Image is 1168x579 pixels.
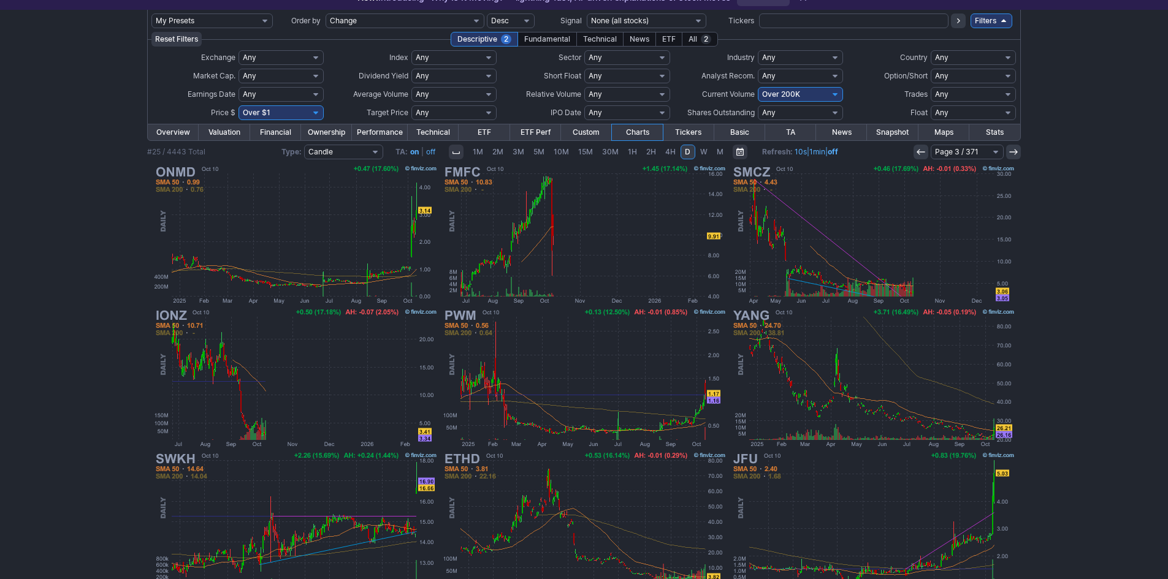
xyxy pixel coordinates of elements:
span: Average Volume [353,89,408,99]
span: Float [910,108,928,117]
a: Performance [352,124,408,140]
img: SMCZ - Defiance Daily Target 2X Short SMCI ETF - Stock Price Chart [730,163,1017,306]
span: 4H [665,147,676,156]
span: Index [389,53,408,62]
a: Valuation [199,124,250,140]
span: Analyst Recom. [701,71,755,80]
span: IPO Date [551,108,581,117]
span: Exchange [201,53,235,62]
a: M [712,145,728,159]
div: All [682,32,718,47]
span: 2 [701,34,711,44]
a: ETF Perf [510,124,561,140]
a: 4H [661,145,680,159]
span: 10M [554,147,569,156]
a: off [426,147,435,156]
a: ETF [459,124,510,140]
img: ONMD - OneMedNet Corp - Stock Price Chart [152,163,439,306]
span: 1H [628,147,637,156]
img: PWM - Prestige Wealth Inc - Stock Price Chart [441,306,728,450]
img: FMFC - Kandal M Venture Ltd - Stock Price Chart [441,163,728,306]
a: Overview [148,124,199,140]
b: Type: [281,147,302,156]
span: Tickers [728,16,754,25]
button: Interval [449,145,464,159]
a: 3M [508,145,529,159]
img: IONZ - Defiance Daily Target 2x Short IONQ ETF - Stock Price Chart [152,306,439,450]
span: Earnings Date [188,89,235,99]
span: Price $ [211,108,235,117]
span: 2M [492,147,503,156]
a: 1H [624,145,641,159]
button: Range [733,145,747,159]
span: 3M [513,147,524,156]
a: 30M [598,145,623,159]
div: News [623,32,656,47]
a: Stats [969,124,1020,140]
span: 1M [473,147,483,156]
span: 30M [602,147,619,156]
a: 2M [488,145,508,159]
span: Order by [291,16,321,25]
a: on [410,147,419,156]
span: Current Volume [702,89,755,99]
b: TA: [395,147,408,156]
div: Descriptive [451,32,518,47]
span: | [421,147,424,156]
div: ETF [655,32,682,47]
a: Custom [561,124,612,140]
button: Reset Filters [151,32,202,47]
span: Signal [560,16,582,25]
span: 5M [533,147,544,156]
a: Financial [250,124,301,140]
span: W [700,147,708,156]
a: Filters [971,13,1012,28]
span: M [717,147,723,156]
a: 15M [574,145,597,159]
a: Snapshot [867,124,918,140]
span: Target Price [367,108,408,117]
div: Fundamental [517,32,577,47]
span: Market Cap. [193,71,235,80]
span: Industry [727,53,755,62]
a: News [816,124,867,140]
img: YANG - Direxion Daily FTSE China Bear -3X Shares - Stock Price Chart [730,306,1017,450]
a: TA [765,124,816,140]
a: D [681,145,695,159]
span: Option/Short [884,71,928,80]
div: Technical [576,32,624,47]
a: 2H [642,145,660,159]
span: Shares Outstanding [687,108,755,117]
span: D [685,147,690,156]
span: Trades [904,89,928,99]
span: | | [762,146,838,158]
a: Basic [714,124,765,140]
a: Ownership [301,124,352,140]
span: Sector [559,53,581,62]
span: Relative Volume [526,89,581,99]
a: Tickers [663,124,714,140]
a: 10s [795,147,807,156]
a: 10M [549,145,573,159]
a: off [828,147,838,156]
span: 2H [646,147,656,156]
a: Maps [918,124,969,140]
span: 15M [578,147,593,156]
span: 2 [501,34,511,44]
a: W [696,145,712,159]
a: 1min [809,147,825,156]
a: Technical [408,124,459,140]
span: Dividend Yield [359,71,408,80]
span: Country [900,53,928,62]
span: Short Float [544,71,581,80]
a: 1M [468,145,487,159]
div: #25 / 4443 Total [147,146,205,158]
a: 5M [529,145,549,159]
a: Charts [612,124,663,140]
b: Refresh: [762,147,793,156]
